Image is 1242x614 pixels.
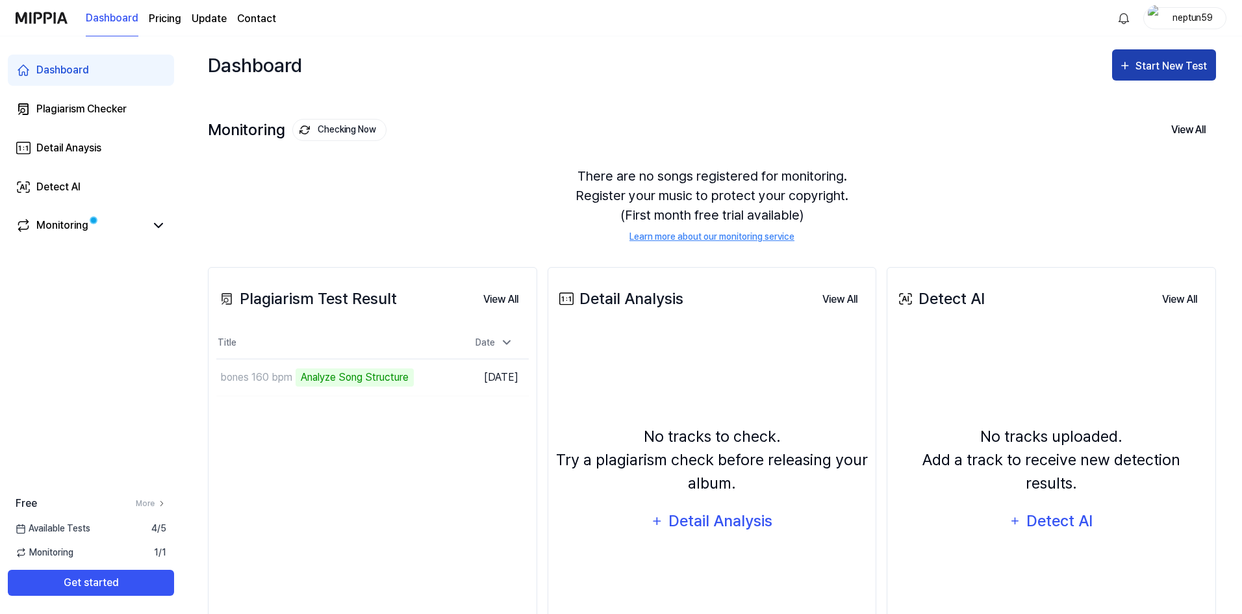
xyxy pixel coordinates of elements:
th: Title [216,327,451,359]
button: View All [1161,116,1216,144]
div: No tracks uploaded. Add a track to receive new detection results. [895,425,1208,495]
a: View All [812,286,868,313]
button: Start New Test [1112,49,1216,81]
div: Detect AI [1025,509,1095,533]
div: neptun59 [1167,10,1218,25]
a: Dashboard [86,1,138,36]
div: Detect AI [36,179,81,195]
div: No tracks to check. Try a plagiarism check before releasing your album. [556,425,868,495]
a: Update [192,11,227,27]
button: View All [473,287,529,313]
a: Learn more about our monitoring service [629,230,794,244]
button: Detail Analysis [642,505,781,537]
div: Dashboard [208,49,302,81]
div: Analyze Song Structure [296,368,414,387]
div: Plagiarism Checker [36,101,127,117]
td: [DATE] [451,359,529,396]
div: Plagiarism Test Result [216,287,397,311]
img: 알림 [1116,10,1132,26]
button: View All [812,287,868,313]
a: Plagiarism Checker [8,94,174,125]
button: profileneptun59 [1143,7,1226,29]
button: Detect AI [1001,505,1102,537]
a: View All [1152,286,1208,313]
div: Detail Analysis [556,287,683,311]
div: Monitoring [208,119,387,141]
span: Available Tests [16,522,90,535]
div: There are no songs registered for monitoring. Register your music to protect your copyright. (Fir... [208,151,1216,259]
div: Monitoring [36,218,88,233]
span: 4 / 5 [151,522,166,535]
div: Detect AI [895,287,985,311]
a: Contact [237,11,276,27]
img: monitoring Icon [299,125,310,135]
a: More [136,498,166,509]
a: View All [473,286,529,313]
div: Detail Anaysis [36,140,101,156]
a: Monitoring [16,218,146,233]
a: Detect AI [8,172,174,203]
a: Pricing [149,11,181,27]
img: profile [1148,5,1163,31]
div: Dashboard [36,62,89,78]
div: Start New Test [1135,58,1210,75]
div: Date [470,332,518,353]
span: Monitoring [16,546,73,559]
span: Free [16,496,37,511]
span: 1 / 1 [154,546,166,559]
div: Detail Analysis [668,509,774,533]
div: bones 160 bpm [220,370,292,385]
button: Get started [8,570,174,596]
a: Detail Anaysis [8,133,174,164]
button: Checking Now [292,119,387,141]
button: View All [1152,287,1208,313]
a: Dashboard [8,55,174,86]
